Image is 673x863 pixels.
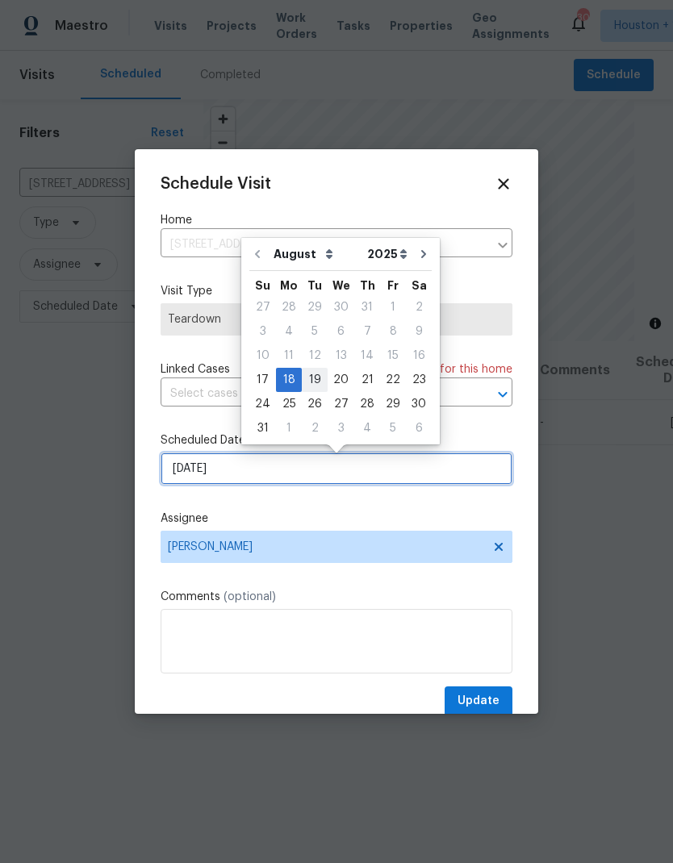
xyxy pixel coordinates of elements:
div: 7 [354,320,380,343]
div: 25 [276,393,302,415]
label: Assignee [161,511,512,527]
div: Sun Aug 24 2025 [249,392,276,416]
select: Year [363,242,412,266]
div: 27 [328,393,354,415]
label: Scheduled Date [161,432,512,448]
div: Sun Aug 17 2025 [249,368,276,392]
div: 26 [302,393,328,415]
div: Sun Jul 27 2025 [249,295,276,319]
span: Update [458,691,500,711]
div: Sun Aug 10 2025 [249,344,276,368]
div: Mon Sep 01 2025 [276,416,302,440]
span: [PERSON_NAME] [168,540,484,553]
div: 3 [249,320,276,343]
div: 31 [249,417,276,440]
div: 16 [406,344,432,367]
div: 17 [249,369,276,391]
div: 27 [249,296,276,319]
div: 14 [354,344,380,367]
span: Schedule Visit [161,176,271,192]
div: Wed Jul 30 2025 [328,295,354,319]
div: Sat Aug 30 2025 [406,392,432,416]
div: Sat Aug 23 2025 [406,368,432,392]
div: 4 [354,417,380,440]
label: Comments [161,589,512,605]
div: 28 [276,296,302,319]
div: Fri Aug 15 2025 [380,344,406,368]
div: 19 [302,369,328,391]
div: 30 [328,296,354,319]
span: Linked Cases [161,361,230,377]
abbr: Saturday [412,280,427,291]
div: Sat Sep 06 2025 [406,416,432,440]
div: Mon Aug 11 2025 [276,344,302,368]
span: (optional) [224,591,276,602]
button: Update [445,686,512,716]
div: Thu Aug 28 2025 [354,392,380,416]
div: Tue Aug 12 2025 [302,344,328,368]
div: Wed Sep 03 2025 [328,416,354,440]
input: M/D/YYYY [161,452,512,485]
div: Tue Aug 26 2025 [302,392,328,416]
input: Enter in an address [161,232,488,257]
abbr: Monday [280,280,298,291]
div: 9 [406,320,432,343]
div: Tue Sep 02 2025 [302,416,328,440]
div: Fri Sep 05 2025 [380,416,406,440]
span: Teardown [168,311,505,327]
div: 8 [380,320,406,343]
div: Fri Aug 22 2025 [380,368,406,392]
div: 15 [380,344,406,367]
div: Mon Aug 25 2025 [276,392,302,416]
button: Go to next month [412,238,436,270]
div: 28 [354,393,380,415]
div: Thu Aug 07 2025 [354,319,380,344]
div: Tue Aug 19 2025 [302,368,328,392]
button: Open [491,383,514,406]
div: 1 [276,417,302,440]
div: 2 [406,296,432,319]
div: Fri Aug 08 2025 [380,319,406,344]
div: 10 [249,344,276,367]
div: Sat Aug 16 2025 [406,344,432,368]
div: 31 [354,296,380,319]
div: 6 [406,417,432,440]
div: Wed Aug 13 2025 [328,344,354,368]
div: Fri Aug 29 2025 [380,392,406,416]
abbr: Tuesday [307,280,322,291]
div: 4 [276,320,302,343]
div: 21 [354,369,380,391]
div: 24 [249,393,276,415]
label: Visit Type [161,283,512,299]
div: Mon Aug 18 2025 [276,368,302,392]
div: Sat Aug 02 2025 [406,295,432,319]
div: Wed Aug 27 2025 [328,392,354,416]
div: Thu Jul 31 2025 [354,295,380,319]
div: 5 [302,320,328,343]
button: Go to previous month [245,238,270,270]
div: 3 [328,417,354,440]
div: Sun Aug 31 2025 [249,416,276,440]
div: 30 [406,393,432,415]
abbr: Sunday [255,280,270,291]
div: Fri Aug 01 2025 [380,295,406,319]
div: 29 [380,393,406,415]
div: 6 [328,320,354,343]
div: 18 [276,369,302,391]
div: Mon Aug 04 2025 [276,319,302,344]
div: 11 [276,344,302,367]
div: Tue Jul 29 2025 [302,295,328,319]
div: Thu Aug 21 2025 [354,368,380,392]
div: 23 [406,369,432,391]
div: 13 [328,344,354,367]
div: Thu Sep 04 2025 [354,416,380,440]
div: Wed Aug 20 2025 [328,368,354,392]
div: 5 [380,417,406,440]
select: Month [270,242,363,266]
div: 29 [302,296,328,319]
label: Home [161,212,512,228]
div: Thu Aug 14 2025 [354,344,380,368]
input: Select cases [161,381,467,406]
div: 20 [328,369,354,391]
div: Sun Aug 03 2025 [249,319,276,344]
